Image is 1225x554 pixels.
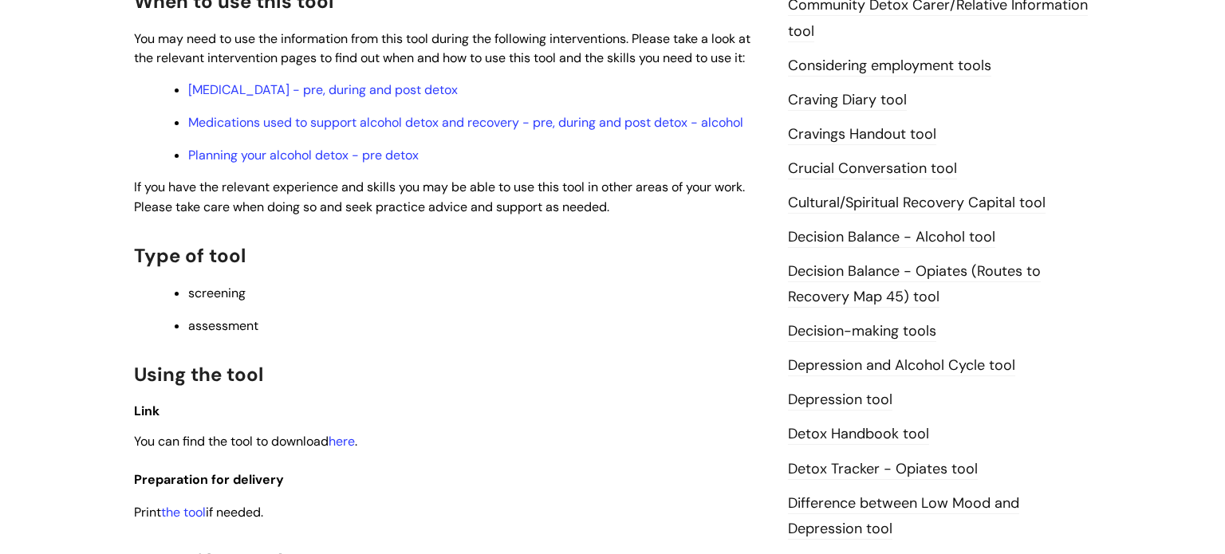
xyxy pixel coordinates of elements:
[134,471,284,488] span: Preparation for delivery
[161,504,206,521] a: the tool
[188,147,419,163] a: Planning your alcohol detox - pre detox
[788,193,1046,214] a: Cultural/Spiritual Recovery Capital tool
[134,243,246,268] span: Type of tool
[188,285,246,301] span: screening
[788,356,1015,376] a: Depression and Alcohol Cycle tool
[188,81,458,98] a: [MEDICAL_DATA] - pre, during and post detox
[788,424,929,445] a: Detox Handbook tool
[134,504,161,521] span: Print
[188,114,743,131] a: Medications used to support alcohol detox and recovery - pre, during and post detox - alcohol
[788,261,1041,308] a: Decision Balance - Opiates (Routes to Recovery Map 45) tool
[134,362,263,387] span: Using the tool
[788,124,936,145] a: Cravings Handout tool
[188,317,258,334] span: assessment
[788,159,957,179] a: Crucial Conversation tool
[788,227,995,248] a: Decision Balance - Alcohol tool
[134,179,745,215] span: If you have the relevant experience and skills you may be able to use this tool in other areas of...
[134,403,160,419] span: Link
[788,90,907,111] a: Craving Diary tool
[206,504,263,521] span: if needed.
[788,321,936,342] a: Decision-making tools
[134,433,357,450] span: You can find the tool to download .
[788,56,991,77] a: Considering employment tools
[329,433,355,450] a: here
[134,30,750,67] span: You may need to use the information from this tool during the following interventions. Please tak...
[788,390,892,411] a: Depression tool
[788,459,978,480] a: Detox Tracker - Opiates tool
[788,493,1019,540] a: Difference between Low Mood and Depression tool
